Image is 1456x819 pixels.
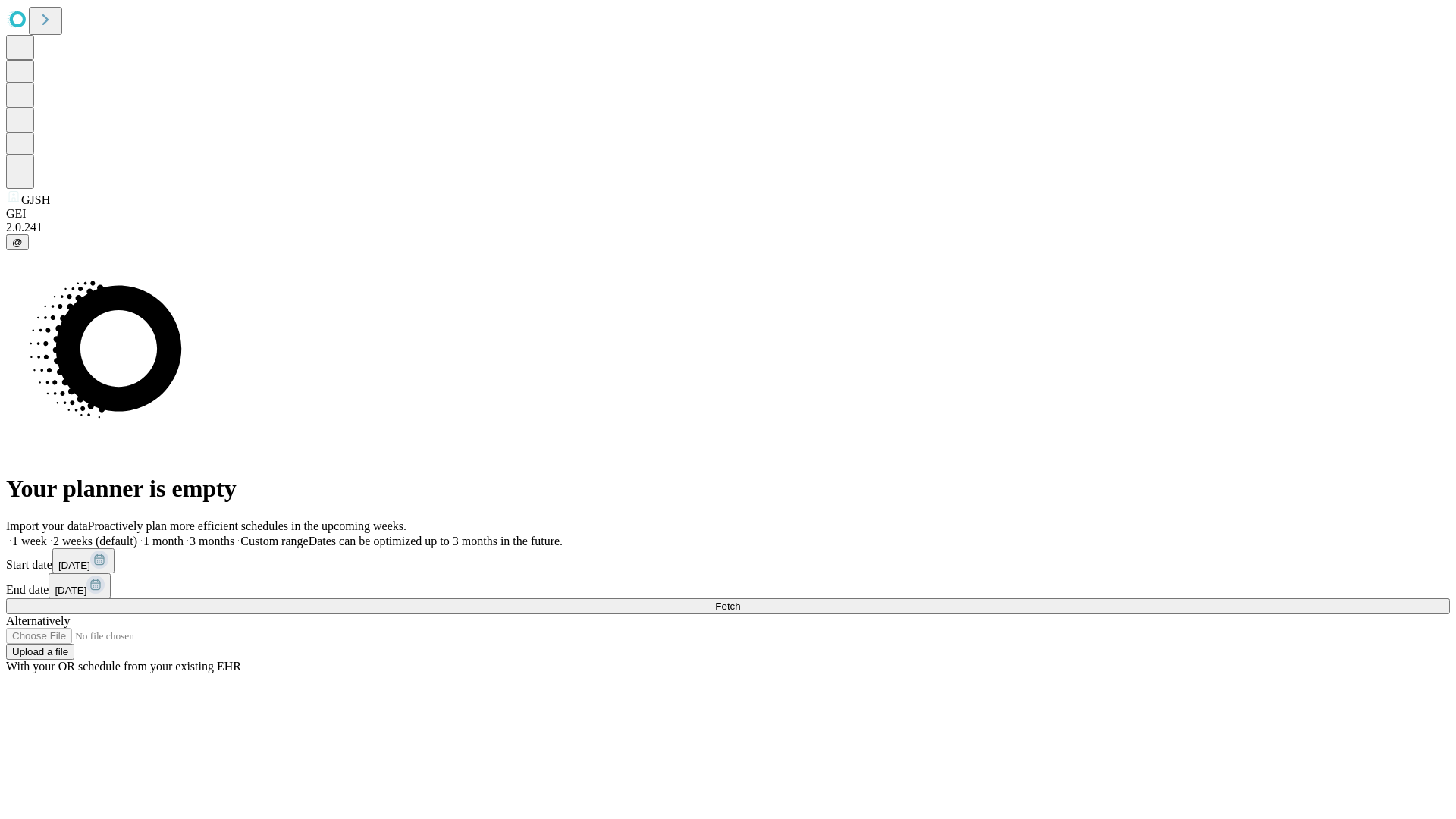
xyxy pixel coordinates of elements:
span: [DATE] [55,585,86,596]
span: 1 month [143,535,184,548]
button: [DATE] [52,548,115,573]
span: With your OR schedule from your existing EHR [6,660,241,673]
div: End date [6,573,1450,598]
span: Fetch [715,601,740,612]
span: [DATE] [58,560,90,571]
span: Proactively plan more efficient schedules in the upcoming weeks. [88,519,406,532]
div: Start date [6,548,1450,573]
div: 2.0.241 [6,221,1450,234]
span: @ [12,237,23,248]
span: Custom range [240,535,308,548]
h1: Your planner is empty [6,475,1450,503]
button: @ [6,234,29,250]
span: 1 week [12,535,47,548]
span: 2 weeks (default) [53,535,137,548]
span: 3 months [190,535,234,548]
span: Dates can be optimized up to 3 months in the future. [309,535,563,548]
button: [DATE] [49,573,111,598]
span: Alternatively [6,614,70,627]
button: Fetch [6,598,1450,614]
div: GEI [6,207,1450,221]
span: Import your data [6,519,88,532]
button: Upload a file [6,644,74,660]
span: GJSH [21,193,50,206]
